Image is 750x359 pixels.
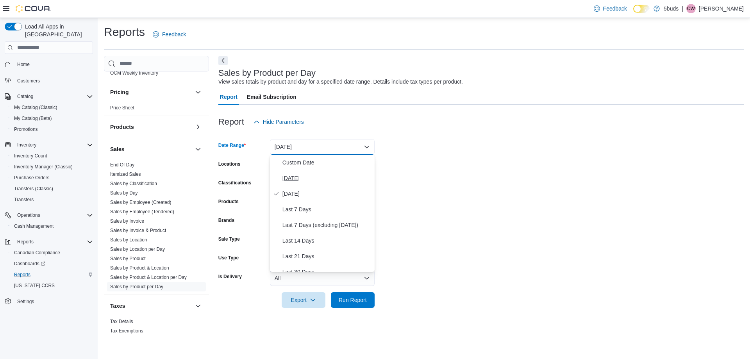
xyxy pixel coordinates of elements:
a: Sales by Invoice [110,218,144,224]
span: Sales by Product [110,255,146,262]
button: Products [193,122,203,132]
span: Run Report [339,296,367,304]
button: Catalog [14,92,36,101]
span: Operations [17,212,40,218]
a: Feedback [591,1,630,16]
label: Brands [218,217,234,223]
span: Reports [14,271,30,278]
img: Cova [16,5,51,13]
span: Feedback [162,30,186,38]
a: Sales by Employee (Created) [110,200,171,205]
a: Sales by Location [110,237,147,243]
a: Sales by Day [110,190,138,196]
span: Tax Details [110,318,133,325]
span: Sales by Product per Day [110,284,163,290]
label: Locations [218,161,241,167]
span: Sales by Invoice & Product [110,227,166,234]
p: | [682,4,683,13]
a: Sales by Location per Day [110,246,165,252]
label: Classifications [218,180,252,186]
span: Export [286,292,321,308]
span: Purchase Orders [11,173,93,182]
a: Sales by Invoice & Product [110,228,166,233]
span: Home [17,61,30,68]
button: All [270,270,375,286]
a: Tax Exemptions [110,328,143,334]
span: My Catalog (Classic) [11,103,93,112]
span: Sales by Product & Location per Day [110,274,187,280]
button: Reports [2,236,96,247]
span: Operations [14,211,93,220]
label: Products [218,198,239,205]
span: Last 7 Days (excluding [DATE]) [282,220,371,230]
button: Sales [110,145,192,153]
button: Export [282,292,325,308]
button: Canadian Compliance [8,247,96,258]
span: Settings [14,296,93,306]
a: Dashboards [8,258,96,269]
span: Transfers [14,196,34,203]
a: Transfers [11,195,37,204]
a: Inventory Manager (Classic) [11,162,76,171]
button: Home [2,59,96,70]
span: Dashboards [11,259,93,268]
span: Sales by Employee (Tendered) [110,209,174,215]
div: Sales [104,160,209,295]
a: Purchase Orders [11,173,53,182]
label: Is Delivery [218,273,242,280]
span: Purchase Orders [14,175,50,181]
a: Settings [14,297,37,306]
a: My Catalog (Beta) [11,114,55,123]
button: Taxes [193,301,203,311]
a: OCM Weekly Inventory [110,70,158,76]
span: Dashboards [14,261,45,267]
a: Home [14,60,33,69]
span: Home [14,59,93,69]
span: Sales by Employee (Created) [110,199,171,205]
h3: Taxes [110,302,125,310]
label: Sale Type [218,236,240,242]
a: Dashboards [11,259,48,268]
button: My Catalog (Beta) [8,113,96,124]
button: Cash Management [8,221,96,232]
p: [PERSON_NAME] [699,4,744,13]
a: Itemized Sales [110,171,141,177]
button: Reports [14,237,37,246]
span: End Of Day [110,162,134,168]
span: Last 14 Days [282,236,371,245]
a: Promotions [11,125,41,134]
a: Price Sheet [110,105,134,111]
button: Reports [8,269,96,280]
button: Pricing [110,88,192,96]
a: Sales by Product [110,256,146,261]
div: Taxes [104,317,209,339]
button: Run Report [331,292,375,308]
span: Transfers (Classic) [11,184,93,193]
h3: Products [110,123,134,131]
button: Operations [2,210,96,221]
nav: Complex example [5,55,93,327]
span: [US_STATE] CCRS [14,282,55,289]
button: Catalog [2,91,96,102]
span: My Catalog (Classic) [14,104,57,111]
span: Inventory [17,142,36,148]
span: Transfers (Classic) [14,186,53,192]
a: Feedback [150,27,189,42]
button: [US_STATE] CCRS [8,280,96,291]
span: Reports [14,237,93,246]
button: Inventory Count [8,150,96,161]
button: Inventory [14,140,39,150]
span: Feedback [603,5,627,13]
span: Last 7 Days [282,205,371,214]
span: Last 30 Days [282,267,371,277]
button: Inventory Manager (Classic) [8,161,96,172]
span: [DATE] [282,173,371,183]
a: Sales by Employee (Tendered) [110,209,174,214]
span: Canadian Compliance [14,250,60,256]
a: Canadian Compliance [11,248,63,257]
span: Inventory Manager (Classic) [14,164,73,170]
